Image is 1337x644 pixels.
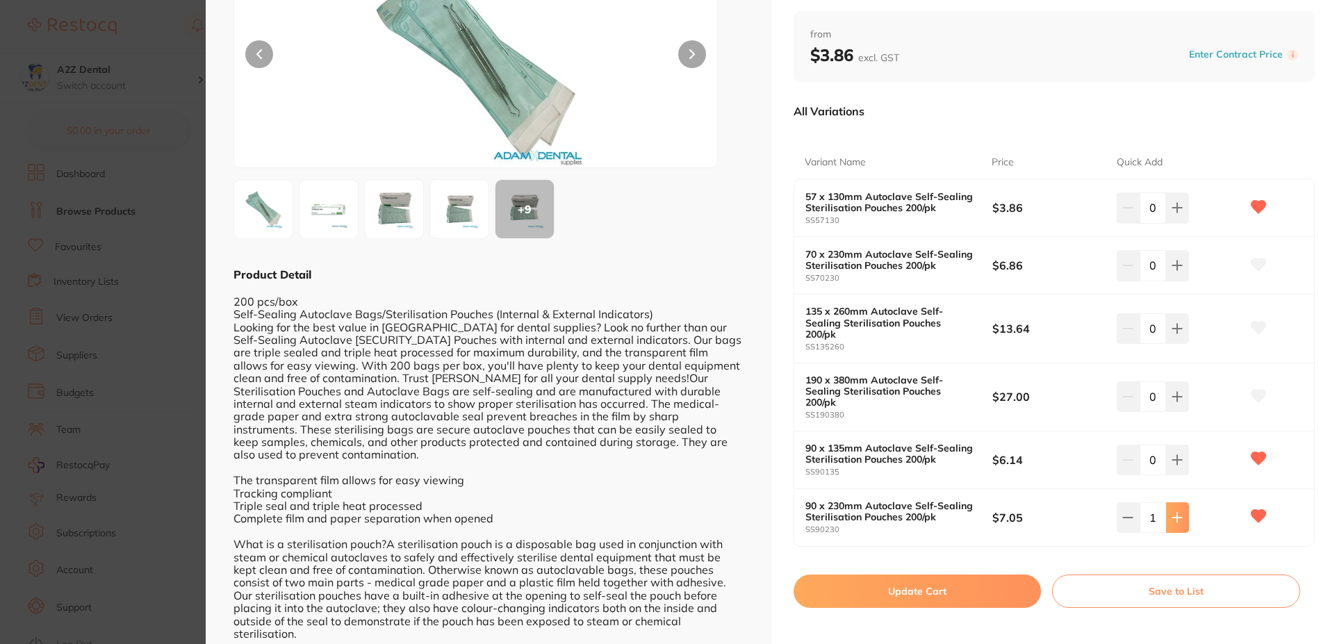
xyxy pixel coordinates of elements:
[992,200,1104,215] b: $3.86
[238,184,288,234] img: UklQT1VDSC5qcGc
[992,258,1104,273] b: $6.86
[805,468,992,477] small: SS90135
[233,267,311,281] b: Product Detail
[992,452,1104,468] b: $6.14
[992,156,1014,170] p: Price
[805,191,974,213] b: 57 x 130mm Autoclave Self-Sealing Sterilisation Pouches 200/pk
[805,374,974,408] b: 190 x 380mm Autoclave Self-Sealing Sterilisation Pouches 200/pk
[794,104,864,118] p: All Variations
[858,51,899,64] span: excl. GST
[1052,575,1300,608] button: Save to List
[810,44,899,65] b: $3.86
[805,156,866,170] p: Variant Name
[810,28,1298,42] span: from
[992,510,1104,525] b: $7.05
[805,500,974,522] b: 90 x 230mm Autoclave Self-Sealing Sterilisation Pouches 200/pk
[1185,48,1287,61] button: Enter Contract Price
[992,389,1104,404] b: $27.00
[495,179,555,239] button: +9
[805,249,974,271] b: 70 x 230mm Autoclave Self-Sealing Sterilisation Pouches 200/pk
[805,525,992,534] small: SS90230
[304,184,354,234] img: MzBfMi5qcGc
[805,443,974,465] b: 90 x 135mm Autoclave Self-Sealing Sterilisation Pouches 200/pk
[794,575,1041,608] button: Update Cart
[495,180,554,238] div: + 9
[805,342,992,352] small: SS135260
[992,321,1104,336] b: $13.64
[805,411,992,420] small: SS190380
[1117,156,1163,170] p: Quick Add
[805,216,992,225] small: SS57130
[369,184,419,234] img: MjYwLmpwZw
[805,306,974,339] b: 135 x 260mm Autoclave Self-Sealing Sterilisation Pouches 200/pk
[434,184,484,234] img: MzgwLmpwZw
[805,274,992,283] small: SS70230
[1287,49,1298,60] label: i
[233,282,744,640] div: 200 pcs/box Self-Sealing Autoclave Bags/Sterilisation Pouches (Internal & External Indicators) Lo...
